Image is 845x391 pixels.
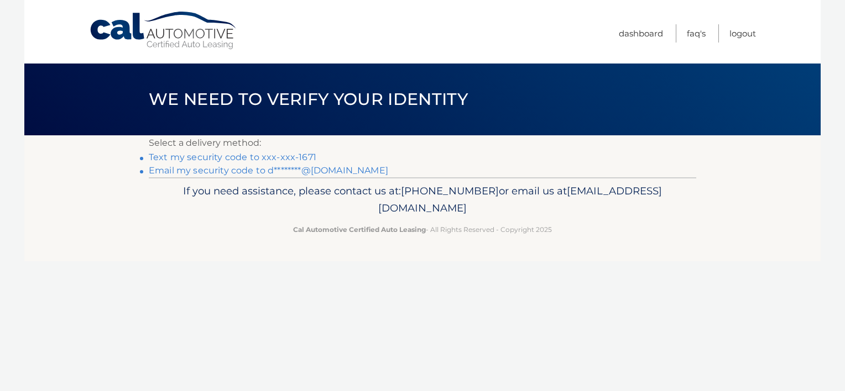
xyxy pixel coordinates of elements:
a: Text my security code to xxx-xxx-1671 [149,152,316,162]
span: [PHONE_NUMBER] [401,184,499,197]
span: We need to verify your identity [149,89,468,109]
strong: Cal Automotive Certified Auto Leasing [293,225,426,234]
p: If you need assistance, please contact us at: or email us at [156,182,689,218]
a: Dashboard [619,24,663,43]
a: Email my security code to d********@[DOMAIN_NAME] [149,165,388,176]
a: Logout [729,24,756,43]
p: Select a delivery method: [149,135,696,151]
a: FAQ's [687,24,706,43]
p: - All Rights Reserved - Copyright 2025 [156,224,689,235]
a: Cal Automotive [89,11,238,50]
